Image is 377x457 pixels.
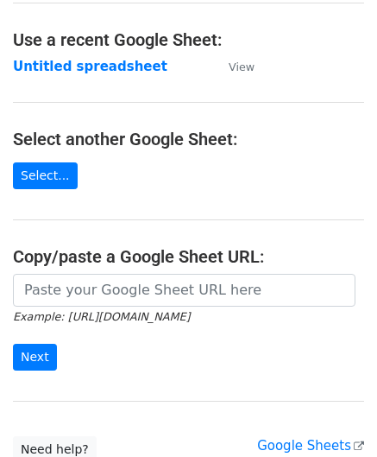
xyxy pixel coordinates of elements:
[13,310,190,323] small: Example: [URL][DOMAIN_NAME]
[13,246,364,267] h4: Copy/paste a Google Sheet URL:
[257,438,364,454] a: Google Sheets
[13,274,355,307] input: Paste your Google Sheet URL here
[13,29,364,50] h4: Use a recent Google Sheet:
[229,60,254,73] small: View
[13,59,167,74] a: Untitled spreadsheet
[13,129,364,149] h4: Select another Google Sheet:
[211,59,254,74] a: View
[13,162,78,189] a: Select...
[291,374,377,457] iframe: Chat Widget
[13,344,57,371] input: Next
